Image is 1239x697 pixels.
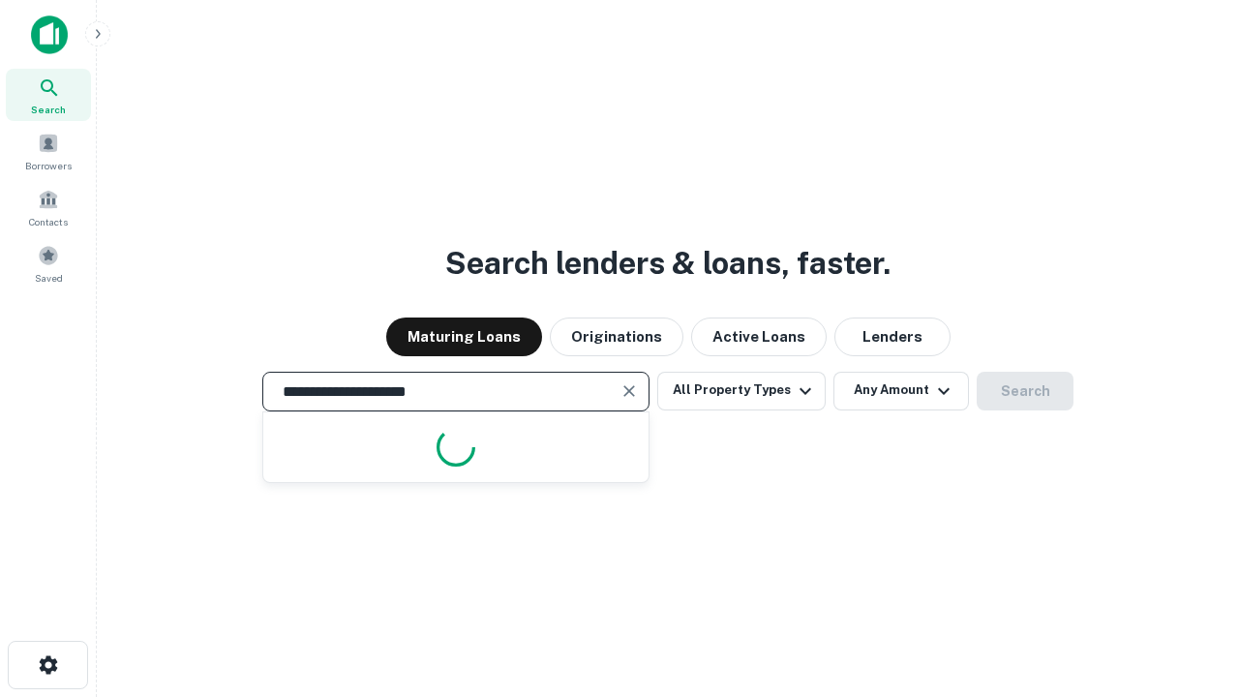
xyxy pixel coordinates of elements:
[29,214,68,229] span: Contacts
[1142,542,1239,635] iframe: Chat Widget
[550,318,683,356] button: Originations
[31,15,68,54] img: capitalize-icon.png
[6,181,91,233] a: Contacts
[31,102,66,117] span: Search
[691,318,827,356] button: Active Loans
[6,69,91,121] a: Search
[386,318,542,356] button: Maturing Loans
[25,158,72,173] span: Borrowers
[616,378,643,405] button: Clear
[833,372,969,410] button: Any Amount
[35,270,63,286] span: Saved
[657,372,826,410] button: All Property Types
[6,237,91,289] a: Saved
[834,318,951,356] button: Lenders
[445,240,891,287] h3: Search lenders & loans, faster.
[6,125,91,177] a: Borrowers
